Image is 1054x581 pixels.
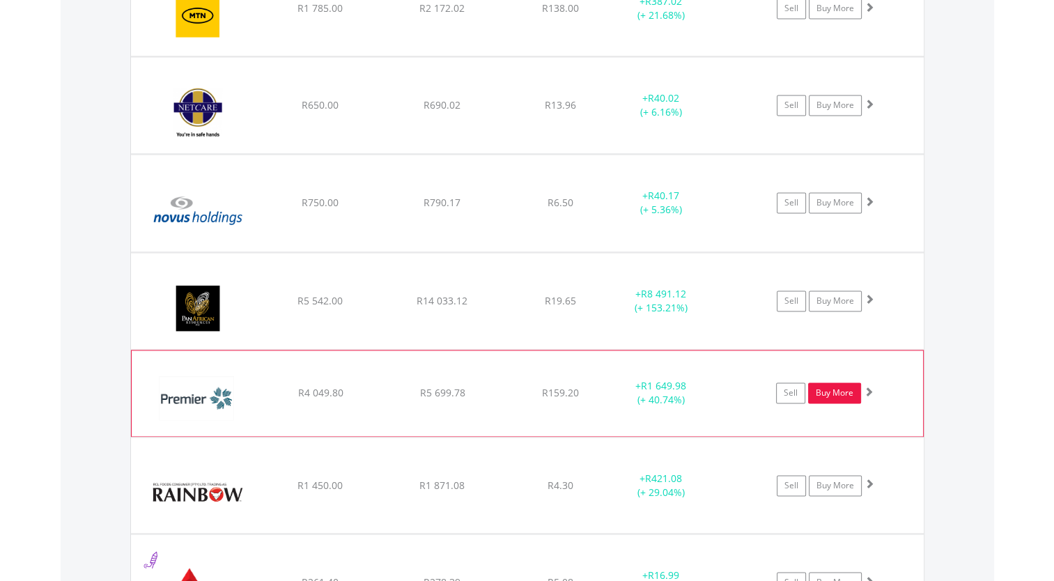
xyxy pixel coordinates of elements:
[542,386,579,399] span: R159.20
[809,192,862,213] a: Buy More
[302,98,339,111] span: R650.00
[297,386,343,399] span: R4 049.80
[424,98,460,111] span: R690.02
[138,455,258,529] img: EQU.ZA.RBO.png
[548,196,573,209] span: R6.50
[548,479,573,492] span: R4.30
[297,479,343,492] span: R1 450.00
[641,379,686,392] span: R1 649.98
[297,1,343,15] span: R1 785.00
[302,196,339,209] span: R750.00
[808,382,861,403] a: Buy More
[297,294,343,307] span: R5 542.00
[776,382,805,403] a: Sell
[417,294,467,307] span: R14 033.12
[641,287,686,300] span: R8 491.12
[777,192,806,213] a: Sell
[609,189,714,217] div: + (+ 5.36%)
[609,91,714,119] div: + (+ 6.16%)
[809,290,862,311] a: Buy More
[608,379,713,407] div: + (+ 40.74%)
[542,1,579,15] span: R138.00
[809,95,862,116] a: Buy More
[648,91,679,104] span: R40.02
[545,294,576,307] span: R19.65
[777,475,806,496] a: Sell
[419,479,465,492] span: R1 871.08
[648,189,679,202] span: R40.17
[645,472,682,485] span: R421.08
[424,196,460,209] span: R790.17
[138,172,258,247] img: EQU.ZA.NVS.png
[139,368,258,433] img: EQU.ZA.PMR.png
[777,95,806,116] a: Sell
[545,98,576,111] span: R13.96
[609,472,714,499] div: + (+ 29.04%)
[419,1,465,15] span: R2 172.02
[419,386,465,399] span: R5 699.78
[809,475,862,496] a: Buy More
[138,75,258,150] img: EQU.ZA.NTC.png
[777,290,806,311] a: Sell
[609,287,714,315] div: + (+ 153.21%)
[138,270,258,346] img: EQU.ZA.PAN.png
